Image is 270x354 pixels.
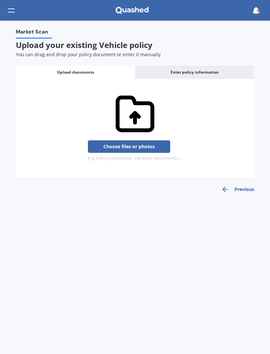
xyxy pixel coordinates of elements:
[16,29,48,38] span: Market Scan
[88,156,182,161] div: e.g Policy schedules, renewal documents...
[221,186,254,194] button: Previous
[88,141,170,153] button: Choose files or photos
[16,52,161,58] span: You can drag and drop your policy document or enter it manually
[16,40,152,51] span: Upload your existing Vehicle policy
[171,70,219,75] span: Enter policy information
[57,70,94,75] span: Upload documents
